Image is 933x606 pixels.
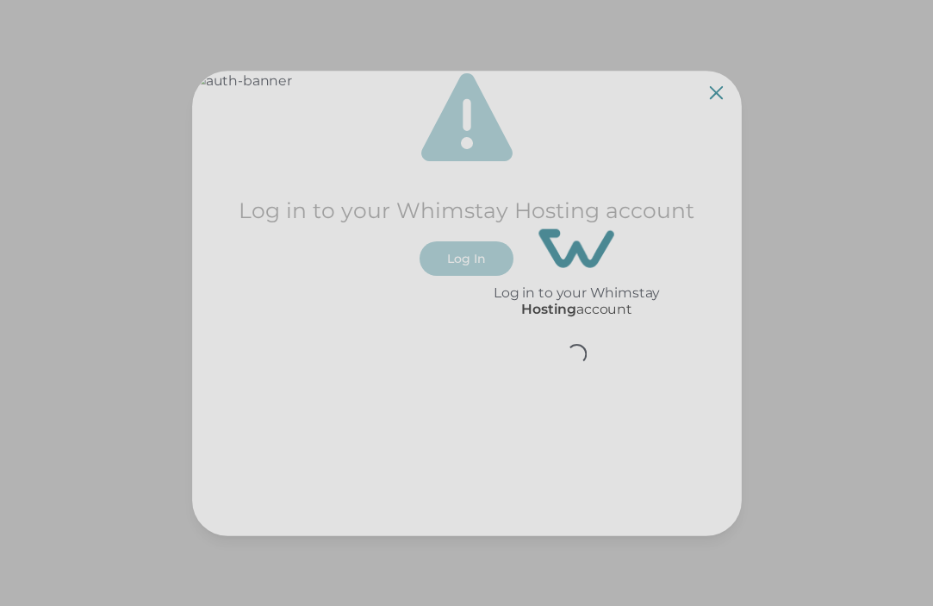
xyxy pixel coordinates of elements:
button: Close [709,85,723,99]
img: login-logo [538,228,614,267]
h2: Log in to your Whimstay [493,267,659,300]
p: Hosting [521,301,576,317]
p: account [521,301,632,317]
img: auth-banner [192,71,412,536]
